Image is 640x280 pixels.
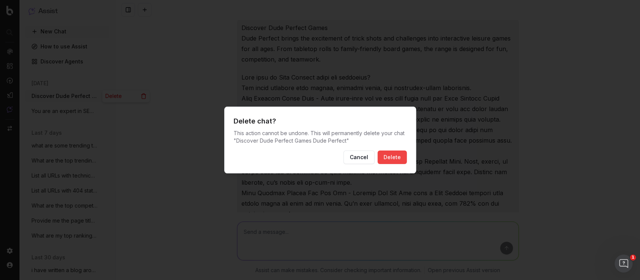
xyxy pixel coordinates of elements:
[630,254,636,260] span: 1
[378,151,407,164] button: Delete
[615,254,633,272] iframe: Intercom live chat
[234,116,407,126] h2: Delete chat?
[234,129,407,145] p: This action cannot be undone. This will permanently delete your chat " Discover Dude Perfect Game...
[343,151,375,164] button: Cancel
